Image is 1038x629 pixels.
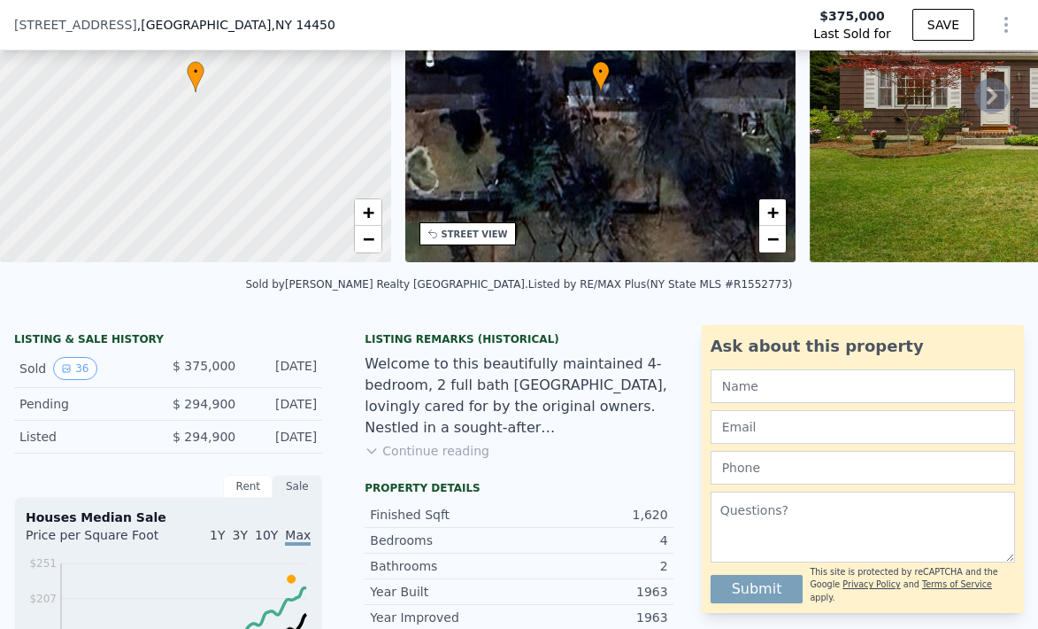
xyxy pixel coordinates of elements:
div: Ask about this property [711,334,1015,359]
span: , NY 14450 [271,18,334,32]
a: Zoom in [355,199,381,226]
div: • [592,61,610,92]
div: Bathrooms [370,557,519,575]
button: Show Options [988,7,1024,43]
div: LISTING & SALE HISTORY [14,332,322,350]
div: Year Improved [370,609,519,626]
div: 2 [519,557,667,575]
span: − [767,228,779,250]
a: Terms of Service [922,579,992,589]
span: Max [285,528,311,546]
span: + [362,201,373,223]
span: 10Y [255,528,278,542]
div: • [187,61,204,92]
span: 1Y [210,528,225,542]
a: Zoom out [355,226,381,252]
tspan: $207 [29,593,57,605]
div: Property details [365,481,673,495]
div: STREET VIEW [442,228,508,241]
button: View historical data [53,357,96,380]
div: [DATE] [250,395,317,413]
button: Continue reading [365,442,489,460]
div: Price per Square Foot [26,526,168,555]
div: Welcome to this beautifully maintained 4-bedroom, 2 full bath [GEOGRAPHIC_DATA], lovingly cared f... [365,353,673,439]
div: This site is protected by reCAPTCHA and the Google and apply. [810,566,1015,604]
span: $ 294,900 [173,397,235,411]
div: 1963 [519,609,667,626]
button: SAVE [912,9,974,41]
div: [DATE] [250,357,317,380]
span: Last Sold for [813,25,891,43]
div: Listed by RE/MAX Plus (NY State MLS #R1552773) [528,278,793,291]
input: Name [711,369,1015,403]
span: $ 375,000 [173,359,235,373]
div: [DATE] [250,428,317,446]
input: Email [711,410,1015,444]
a: Privacy Policy [842,579,900,589]
div: Listed [19,428,154,446]
span: $375,000 [819,7,885,25]
span: − [362,228,373,250]
div: Houses Median Sale [26,509,311,526]
span: [STREET_ADDRESS] [14,16,137,34]
div: Sold [19,357,154,380]
button: Submit [711,575,803,603]
div: Listing Remarks (Historical) [365,332,673,346]
span: 3Y [233,528,248,542]
div: Sale [273,475,322,498]
div: 1963 [519,583,667,601]
div: Finished Sqft [370,506,519,524]
span: + [767,201,779,223]
span: • [592,64,610,80]
div: 1,620 [519,506,667,524]
div: Year Built [370,583,519,601]
tspan: $251 [29,557,57,570]
div: Pending [19,395,154,413]
div: Sold by [PERSON_NAME] Realty [GEOGRAPHIC_DATA] . [245,278,527,291]
div: Bedrooms [370,532,519,549]
input: Phone [711,451,1015,485]
a: Zoom out [759,226,786,252]
a: Zoom in [759,199,786,226]
div: 4 [519,532,667,549]
div: Rent [223,475,273,498]
span: • [187,64,204,80]
span: $ 294,900 [173,430,235,444]
span: , [GEOGRAPHIC_DATA] [137,16,335,34]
